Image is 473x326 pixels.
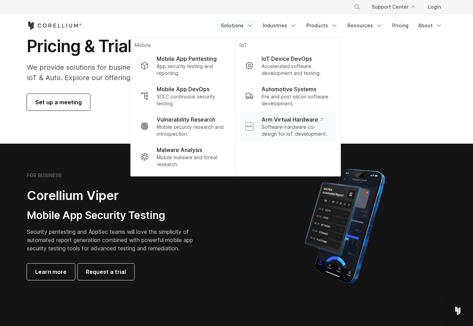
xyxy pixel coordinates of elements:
p: Security pentesting and AppSec teams will love the simplicity of automated report generation comb... [27,228,204,252]
a: Learn more [27,263,75,280]
p: Software-hardware co-design for IoT development. [262,124,331,137]
p: SDLC continuous security testing. [157,93,225,107]
div: Navigation Menu [345,1,446,13]
p: Mobile App DevOps [157,85,209,93]
a: Set up a meeting [27,94,90,111]
h3: Mobile App Security Testing [27,209,204,222]
p: Mobile security research and introspection. [157,124,225,137]
a: IoT Device DevOps Accelerated software development and testing. [239,50,336,81]
h2: Corellium Viper [27,188,204,203]
a: Mobile App Pentesting App security testing and reporting. [135,50,231,81]
a: Products [302,19,342,32]
p: App security testing and reporting. [157,63,225,77]
p: Malware Analysis [157,146,202,154]
a: Mobile App DevOps SDLC continuous security testing. [135,81,231,111]
p: Mobile malware and threat research. [157,154,225,168]
a: Resources [343,19,387,32]
a: Vulnerability Research Mobile security research and introspection. [135,111,231,142]
p: Automotive Systems [262,85,316,93]
a: Request a trial [78,263,134,280]
p: Vulnerability Research [157,115,215,124]
p: IoT [239,42,336,50]
p: Arm Virtual Hardware [262,115,323,124]
p: Accelerated software development and testing. [262,63,331,77]
a: Support Center [366,1,420,13]
div: Navigation Menu [217,19,446,32]
a: Login [422,1,446,13]
a: Industries [259,19,301,32]
span: Request a trial [86,268,126,276]
p: We provide solutions for businesses, research teams, community individuals, and IoT & Auto. Explo... [27,62,302,83]
a: About [414,19,446,32]
span: Learn more [35,268,67,276]
a: Malware Analysis Mobile malware and threat research. [135,142,231,172]
div: Open Intercom Messenger [450,303,466,319]
a: Arm Virtual Hardware Software-hardware co-design for IoT development. [239,111,336,142]
a: Pricing [388,19,413,32]
p: Mobile [135,42,231,50]
p: IoT Device DevOps [262,55,312,63]
a: Automotive Systems Pre and post silicon software development. [239,81,336,111]
p: Pre and post silicon software development. [262,93,331,107]
h1: Pricing & Trials [27,36,302,57]
span: Set up a meeting [35,98,82,106]
a: Solutions [217,19,257,32]
h6: FOR BUSINESS [27,172,61,179]
p: Mobile App Pentesting [157,55,217,63]
button: Search [351,1,363,13]
a: Corellium Home [27,21,82,30]
img: Corellium MATRIX automated report on iPhone showing app vulnerability test results across securit... [293,166,397,287]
